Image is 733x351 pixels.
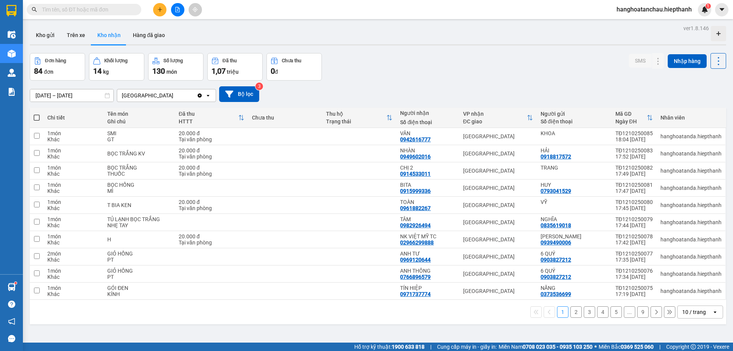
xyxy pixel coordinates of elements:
[599,343,654,351] span: Miền Bắc
[266,53,322,81] button: Chưa thu0đ
[463,219,533,225] div: [GEOGRAPHIC_DATA]
[47,222,100,228] div: Khác
[175,7,180,12] span: file-add
[400,274,431,280] div: 0766896579
[47,171,100,177] div: Khác
[6,5,16,16] img: logo-vxr
[400,222,431,228] div: 0982926494
[189,3,202,16] button: aim
[541,274,571,280] div: 0903827212
[42,5,132,14] input: Tìm tên, số ĐT hoặc mã đơn
[255,82,263,90] sup: 3
[107,236,171,243] div: H
[400,239,434,246] div: 02966299888
[584,306,595,318] button: 3
[8,88,16,96] img: solution-icon
[400,257,431,263] div: 0969120644
[430,343,431,351] span: |
[615,291,653,297] div: 17:19 [DATE]
[44,69,53,75] span: đơn
[107,136,171,142] div: GT
[659,343,660,351] span: |
[463,271,533,277] div: [GEOGRAPHIC_DATA]
[103,69,109,75] span: kg
[541,216,608,222] div: NGHĨA
[47,199,100,205] div: 1 món
[174,92,175,99] input: Selected Tân Châu.
[615,222,653,228] div: 17:44 [DATE]
[615,233,653,239] div: TĐ1210250078
[275,69,278,75] span: đ
[400,268,455,274] div: ANH THÔNG
[463,254,533,260] div: [GEOGRAPHIC_DATA]
[499,343,593,351] span: Miền Nam
[107,182,171,188] div: BỌC HỒNG
[615,216,653,222] div: TĐ1210250079
[463,185,533,191] div: [GEOGRAPHIC_DATA]
[557,306,568,318] button: 1
[47,205,100,211] div: Khác
[463,111,527,117] div: VP nhận
[437,343,497,351] span: Cung cấp máy in - giấy in:
[8,50,16,58] img: warehouse-icon
[463,168,533,174] div: [GEOGRAPHIC_DATA]
[127,26,171,44] button: Hàng đã giao
[637,306,649,318] button: 9
[89,53,144,81] button: Khối lượng14kg
[47,165,100,171] div: 1 món
[34,66,42,76] span: 84
[8,283,16,291] img: warehouse-icon
[157,7,163,12] span: plus
[621,344,654,350] strong: 0369 525 060
[400,136,431,142] div: 0942616777
[107,222,171,228] div: NHẸ TAY
[8,31,16,39] img: warehouse-icon
[660,202,722,208] div: hanghoatanda.hiepthanh
[104,58,128,63] div: Khối lượng
[107,111,171,117] div: Tên món
[152,66,165,76] span: 130
[463,288,533,294] div: [GEOGRAPHIC_DATA]
[615,188,653,194] div: 17:47 [DATE]
[326,111,386,117] div: Thu hộ
[541,118,608,125] div: Số điện thoại
[615,257,653,263] div: 17:35 [DATE]
[615,239,653,246] div: 17:42 [DATE]
[8,69,16,77] img: warehouse-icon
[47,136,100,142] div: Khác
[541,222,571,228] div: 0835619018
[615,171,653,177] div: 17:49 [DATE]
[8,318,15,325] span: notification
[615,268,653,274] div: TĐ1210250076
[107,268,171,274] div: GIỎ HỒNG
[179,154,244,160] div: Tại văn phòng
[570,306,582,318] button: 2
[107,251,171,257] div: GIỎ HỒNG
[392,344,425,350] strong: 1900 633 818
[153,3,166,16] button: plus
[179,130,244,136] div: 20.000 đ
[400,171,431,177] div: 0914533011
[541,130,608,136] div: KHOA
[47,182,100,188] div: 1 món
[91,26,127,44] button: Kho nhận
[47,285,100,291] div: 1 món
[47,257,100,263] div: Khác
[107,188,171,194] div: MÌ
[8,335,15,342] span: message
[400,188,431,194] div: 0915999336
[615,147,653,154] div: TĐ1210250083
[660,254,722,260] div: hanghoatanda.hiepthanh
[682,308,706,316] div: 10 / trang
[463,150,533,157] div: [GEOGRAPHIC_DATA]
[326,118,386,125] div: Trạng thái
[322,108,396,128] th: Toggle SortBy
[45,58,66,63] div: Đơn hàng
[718,6,725,13] span: caret-down
[93,66,102,76] span: 14
[612,108,657,128] th: Toggle SortBy
[205,92,211,99] svg: open
[400,216,455,222] div: TÂM
[615,165,653,171] div: TĐ1210250082
[107,150,171,157] div: BỌC TRẮNG KV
